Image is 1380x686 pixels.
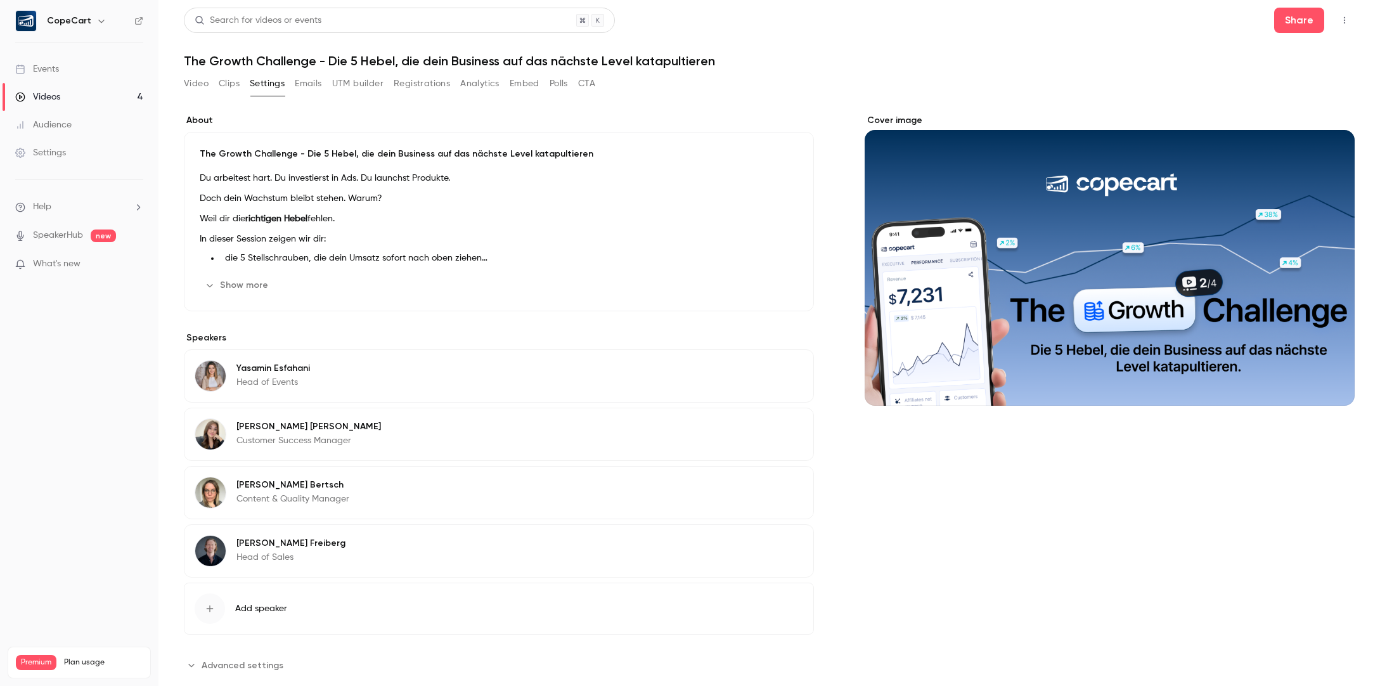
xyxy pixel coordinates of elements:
[236,362,310,375] p: Yasamin Esfahani
[184,655,814,675] section: Advanced settings
[16,11,36,31] img: CopeCart
[236,551,345,564] p: Head of Sales
[236,434,381,447] p: Customer Success Manager
[460,74,500,94] button: Analytics
[202,659,283,672] span: Advanced settings
[128,259,143,270] iframe: Noticeable Trigger
[200,171,798,186] p: Du arbeitest hart. Du investierst in Ads. Du launchst Produkte.
[332,74,384,94] button: UTM builder
[236,479,349,491] p: [PERSON_NAME] Bertsch
[1274,8,1324,33] button: Share
[236,376,310,389] p: Head of Events
[394,74,450,94] button: Registrations
[220,252,798,265] li: die 5 Stellschrauben, die dein Umsatz sofort nach oben ziehen
[195,361,226,391] img: Yasamin Esfahani
[1334,10,1355,30] button: Top Bar Actions
[184,53,1355,68] h1: The Growth Challenge - Die 5 Hebel, die dein Business auf das nächste Level katapultieren
[510,74,539,94] button: Embed
[15,63,59,75] div: Events
[865,114,1355,127] label: Cover image
[195,536,226,566] img: Nils Freiberg
[236,420,381,433] p: [PERSON_NAME] [PERSON_NAME]
[184,655,291,675] button: Advanced settings
[184,332,814,344] label: Speakers
[200,211,798,226] p: Weil dir die fehlen.
[219,74,240,94] button: Clips
[184,408,814,461] div: Emilia Wagner[PERSON_NAME] [PERSON_NAME]Customer Success Manager
[200,148,798,160] p: The Growth Challenge - Die 5 Hebel, die dein Business auf das nächste Level katapultieren
[91,230,116,242] span: new
[184,466,814,519] div: Anne Bertsch[PERSON_NAME] BertschContent & Quality Manager
[578,74,595,94] button: CTA
[250,74,285,94] button: Settings
[16,655,56,670] span: Premium
[64,657,143,668] span: Plan usage
[184,74,209,94] button: Video
[184,583,814,635] button: Add speaker
[15,200,143,214] li: help-dropdown-opener
[33,229,83,242] a: SpeakerHub
[236,493,349,505] p: Content & Quality Manager
[184,114,814,127] label: About
[15,91,60,103] div: Videos
[236,537,345,550] p: [PERSON_NAME] Freiberg
[235,602,287,615] span: Add speaker
[184,349,814,403] div: Yasamin EsfahaniYasamin EsfahaniHead of Events
[195,14,321,27] div: Search for videos or events
[15,119,72,131] div: Audience
[33,257,81,271] span: What's new
[195,477,226,508] img: Anne Bertsch
[865,114,1355,406] section: Cover image
[200,231,798,247] p: In dieser Session zeigen wir dir:
[245,214,307,223] strong: richtigen Hebel
[195,419,226,450] img: Emilia Wagner
[200,275,276,295] button: Show more
[184,524,814,578] div: Nils Freiberg[PERSON_NAME] FreibergHead of Sales
[200,191,798,206] p: Doch dein Wachstum bleibt stehen. Warum?
[33,200,51,214] span: Help
[15,146,66,159] div: Settings
[550,74,568,94] button: Polls
[295,74,321,94] button: Emails
[47,15,91,27] h6: CopeCart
